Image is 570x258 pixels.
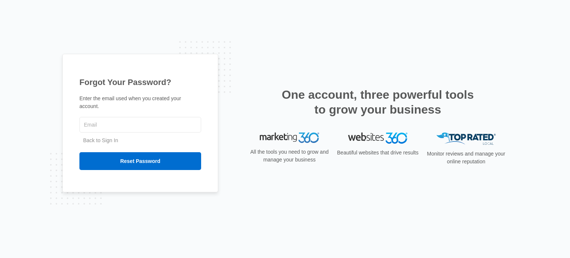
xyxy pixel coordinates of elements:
[436,133,496,145] img: Top Rated Local
[79,76,201,88] h1: Forgot Your Password?
[348,133,407,143] img: Websites 360
[248,148,331,164] p: All the tools you need to grow and manage your business
[79,152,201,170] input: Reset Password
[83,137,118,143] a: Back to Sign In
[425,150,508,166] p: Monitor reviews and manage your online reputation
[79,95,201,110] p: Enter the email used when you created your account.
[279,87,476,117] h2: One account, three powerful tools to grow your business
[79,117,201,133] input: Email
[336,149,419,157] p: Beautiful websites that drive results
[260,133,319,143] img: Marketing 360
